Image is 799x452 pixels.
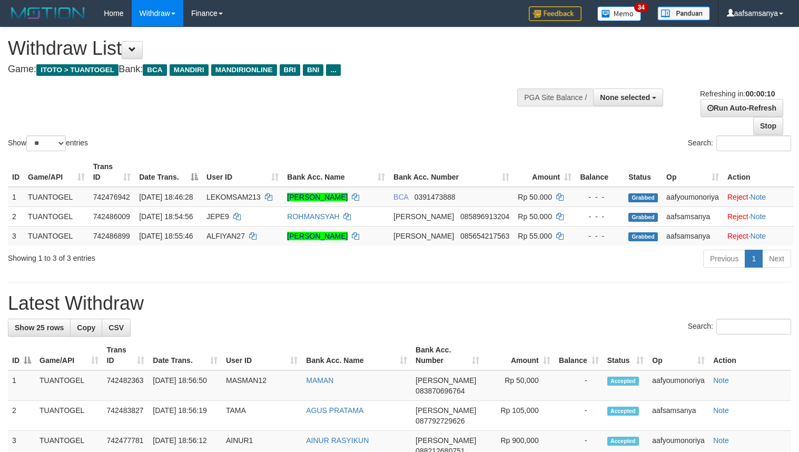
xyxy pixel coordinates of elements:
[593,89,663,106] button: None selected
[703,250,745,268] a: Previous
[287,212,339,221] a: ROHMANSYAH
[484,340,555,370] th: Amount: activate to sort column ascending
[35,370,103,401] td: TUANTOGEL
[8,226,24,245] td: 3
[93,232,130,240] span: 742486899
[416,436,476,445] span: [PERSON_NAME]
[762,250,791,268] a: Next
[603,340,648,370] th: Status: activate to sort column ascending
[518,232,552,240] span: Rp 55.000
[103,340,149,370] th: Trans ID: activate to sort column ascending
[89,157,135,187] th: Trans ID: activate to sort column ascending
[713,406,729,415] a: Note
[460,232,509,240] span: Copy 085654217563 to clipboard
[580,231,620,241] div: - - -
[727,232,748,240] a: Reject
[576,157,624,187] th: Balance
[139,193,193,201] span: [DATE] 18:46:28
[745,90,775,98] strong: 00:00:10
[306,406,363,415] a: AGUS PRATAMA
[303,64,323,76] span: BNI
[222,401,302,431] td: TAMA
[222,340,302,370] th: User ID: activate to sort column ascending
[716,135,791,151] input: Search:
[753,117,783,135] a: Stop
[24,207,89,226] td: TUANTOGEL
[648,401,709,431] td: aafsamsanya
[306,436,369,445] a: AINUR RASYIKUN
[628,213,658,222] span: Grabbed
[555,401,603,431] td: -
[745,250,763,268] a: 1
[93,193,130,201] span: 742476942
[416,406,476,415] span: [PERSON_NAME]
[103,401,149,431] td: 742483827
[206,212,229,221] span: JEPE9
[607,437,639,446] span: Accepted
[8,293,791,314] h1: Latest Withdraw
[70,319,102,337] a: Copy
[326,64,340,76] span: ...
[24,226,89,245] td: TUANTOGEL
[135,157,202,187] th: Date Trans.: activate to sort column descending
[723,226,794,245] td: ·
[206,193,261,201] span: LEKOMSAM213
[648,340,709,370] th: Op: activate to sort column ascending
[222,370,302,401] td: MASMAN12
[411,340,484,370] th: Bank Acc. Number: activate to sort column ascending
[701,99,783,117] a: Run Auto-Refresh
[24,157,89,187] th: Game/API: activate to sort column ascending
[600,93,650,102] span: None selected
[713,376,729,385] a: Note
[8,370,35,401] td: 1
[723,157,794,187] th: Action
[206,232,245,240] span: ALFIYAN27
[416,417,465,425] span: Copy 087792729626 to clipboard
[93,212,130,221] span: 742486009
[688,135,791,151] label: Search:
[709,340,791,370] th: Action
[688,319,791,335] label: Search:
[723,187,794,207] td: ·
[460,212,509,221] span: Copy 085896913204 to clipboard
[580,192,620,202] div: - - -
[727,212,748,221] a: Reject
[35,401,103,431] td: TUANTOGEL
[751,232,766,240] a: Note
[211,64,277,76] span: MANDIRIONLINE
[8,64,522,75] h4: Game: Bank:
[484,370,555,401] td: Rp 50,000
[580,211,620,222] div: - - -
[662,207,723,226] td: aafsamsanya
[662,187,723,207] td: aafyoumonoriya
[662,226,723,245] td: aafsamsanya
[555,340,603,370] th: Balance: activate to sort column ascending
[713,436,729,445] a: Note
[514,157,576,187] th: Amount: activate to sort column ascending
[24,187,89,207] td: TUANTOGEL
[143,64,166,76] span: BCA
[149,340,222,370] th: Date Trans.: activate to sort column ascending
[393,212,454,221] span: [PERSON_NAME]
[518,212,552,221] span: Rp 50.000
[8,187,24,207] td: 1
[628,232,658,241] span: Grabbed
[8,401,35,431] td: 2
[597,6,642,21] img: Button%20Memo.svg
[287,232,348,240] a: [PERSON_NAME]
[8,340,35,370] th: ID: activate to sort column descending
[36,64,119,76] span: ITOTO > TUANTOGEL
[26,135,66,151] select: Showentries
[723,207,794,226] td: ·
[77,323,95,332] span: Copy
[108,323,124,332] span: CSV
[700,90,775,98] span: Refreshing in:
[139,212,193,221] span: [DATE] 18:54:56
[751,212,766,221] a: Note
[662,157,723,187] th: Op: activate to sort column ascending
[103,370,149,401] td: 742482363
[624,157,662,187] th: Status
[280,64,300,76] span: BRI
[727,193,748,201] a: Reject
[8,207,24,226] td: 2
